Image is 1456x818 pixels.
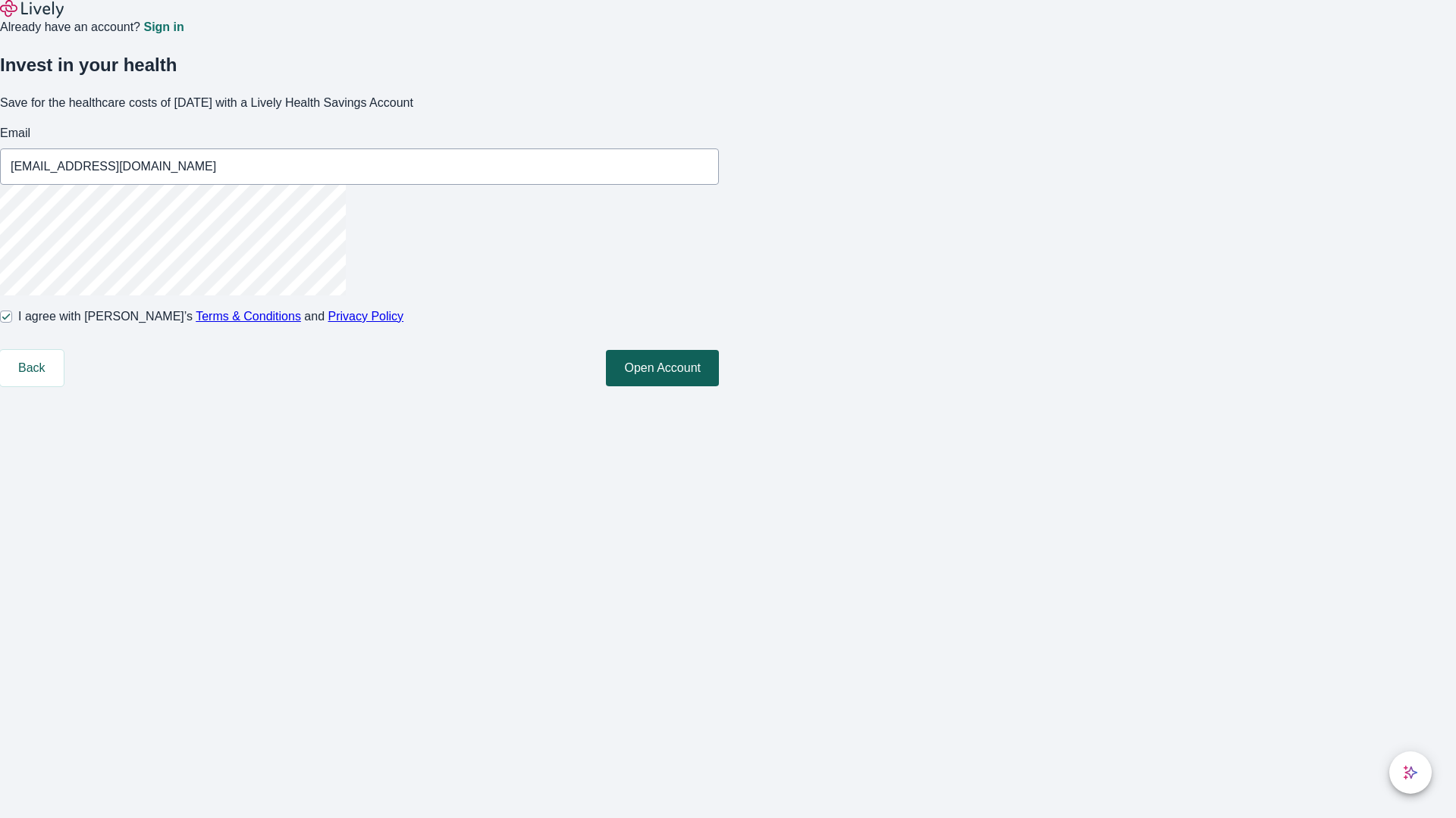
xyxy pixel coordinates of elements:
span: I agree with [PERSON_NAME]’s and [18,308,403,326]
svg: Lively AI Assistant [1403,765,1418,780]
a: Sign in [143,21,184,33]
a: Privacy Policy [328,310,404,323]
a: Terms & Conditions [196,310,301,323]
button: chat [1389,751,1432,794]
button: Open Account [606,350,719,386]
